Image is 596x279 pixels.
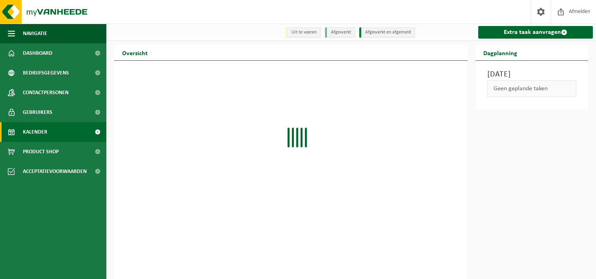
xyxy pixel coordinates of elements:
a: Extra taak aanvragen [478,26,593,39]
h3: [DATE] [487,69,576,80]
span: Product Shop [23,142,59,162]
span: Contactpersonen [23,83,69,102]
h2: Overzicht [114,45,156,60]
span: Bedrijfsgegevens [23,63,69,83]
div: Geen geplande taken [487,80,576,97]
span: Dashboard [23,43,52,63]
h2: Dagplanning [475,45,525,60]
span: Kalender [23,122,47,142]
li: Uit te voeren [286,27,321,38]
li: Afgewerkt en afgemeld [359,27,415,38]
span: Acceptatievoorwaarden [23,162,87,181]
span: Gebruikers [23,102,52,122]
span: Navigatie [23,24,47,43]
li: Afgewerkt [325,27,355,38]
